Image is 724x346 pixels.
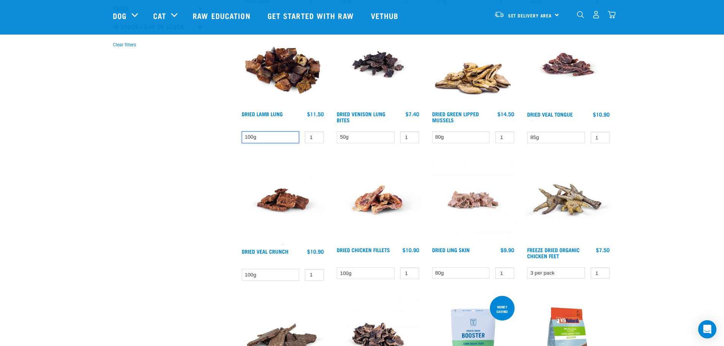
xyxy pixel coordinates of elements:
[525,157,612,243] img: Stack of Chicken Feet Treats For Pets
[305,131,324,143] input: 1
[242,112,283,115] a: Dried Lamb Lung
[337,112,385,121] a: Dried Venison Lung Bites
[698,320,716,338] div: Open Intercom Messenger
[591,132,610,144] input: 1
[494,11,504,18] img: van-moving.png
[363,0,408,31] a: Vethub
[240,21,326,107] img: Pile Of Dried Lamb Lungs For Pets
[240,157,326,245] img: Veal Crunch
[432,248,470,251] a: Dried Ling Skin
[305,269,324,281] input: 1
[113,10,127,21] a: Dog
[527,248,580,257] a: Freeze Dried Organic Chicken Feet
[406,111,419,117] div: $7.40
[335,21,421,107] img: Venison Lung Bites
[577,11,584,18] img: home-icon-1@2x.png
[508,14,552,17] span: Set Delivery Area
[430,21,516,107] img: 1306 Freeze Dried Mussels 01
[501,247,514,253] div: $9.90
[153,10,166,21] a: Cat
[497,111,514,117] div: $14.50
[527,113,573,115] a: Dried Veal Tongue
[113,41,136,48] button: Clear filters
[592,11,600,19] img: user.png
[307,111,324,117] div: $11.50
[596,247,610,253] div: $7.50
[593,111,610,117] div: $10.90
[495,267,514,279] input: 1
[400,267,419,279] input: 1
[490,301,515,317] div: Money saving!
[432,112,479,121] a: Dried Green Lipped Mussels
[260,0,363,31] a: Get started with Raw
[337,248,390,251] a: Dried Chicken Fillets
[400,131,419,143] input: 1
[430,157,516,243] img: Dried Ling Skin 1701
[495,131,514,143] input: 1
[242,250,288,253] a: Dried Veal Crunch
[591,267,610,279] input: 1
[185,0,260,31] a: Raw Education
[525,21,612,107] img: Veal tongue
[608,11,616,19] img: home-icon@2x.png
[402,247,419,253] div: $10.90
[307,248,324,254] div: $10.90
[335,157,421,243] img: Chicken fillets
